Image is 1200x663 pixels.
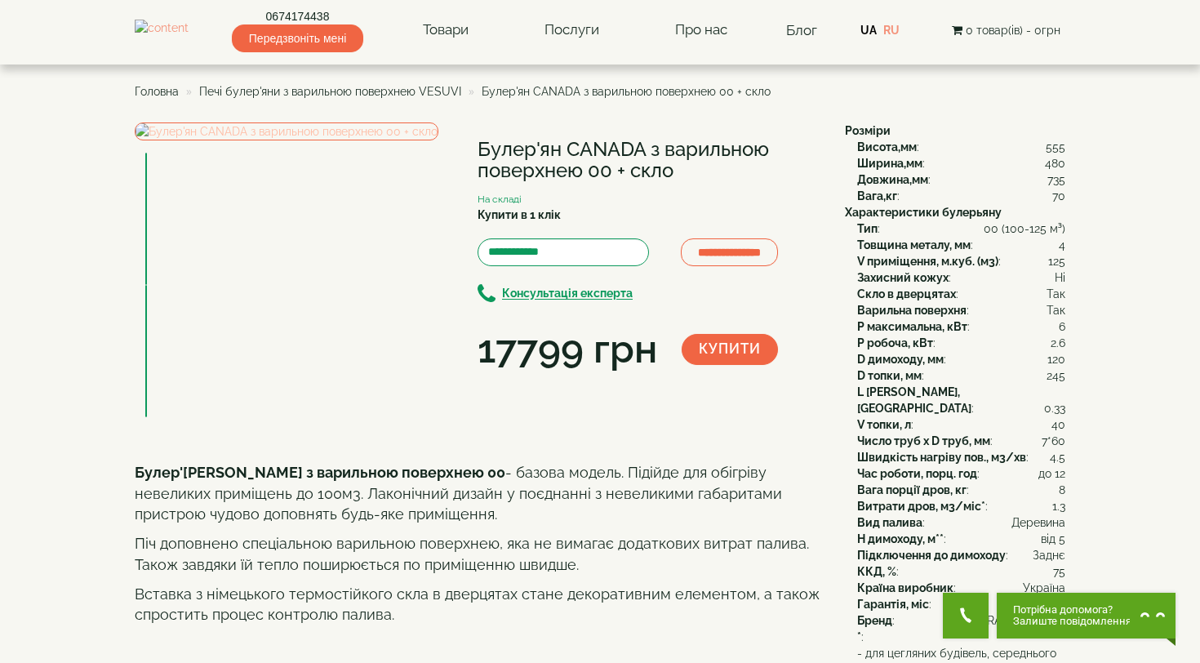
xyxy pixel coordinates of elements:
[1047,351,1065,367] span: 120
[845,124,891,137] b: Розміри
[857,596,1065,612] div: :
[199,85,461,98] span: Печі булер'яни з варильною поверхнею VESUVI
[857,563,1065,580] div: :
[1047,367,1065,384] span: 245
[845,206,1002,219] b: Характеристики булерьяну
[857,581,953,594] b: Країна виробник
[1013,616,1131,627] span: Залиште повідомлення
[659,11,744,49] a: Про нас
[857,483,967,496] b: Вага порції дров, кг
[857,418,911,431] b: V топки, л
[857,416,1065,433] div: :
[1052,498,1065,514] span: 1.3
[857,612,1065,629] div: :
[1045,155,1065,171] span: 480
[857,304,967,317] b: Варильна поверхня
[135,584,820,625] p: Вставка з німецького термостійкого скла в дверцятах стане декоративним елементом, а також спрости...
[135,20,189,40] img: content
[1047,302,1065,318] span: Так
[1052,188,1065,204] span: 70
[857,220,1065,237] div: :
[857,385,971,415] b: L [PERSON_NAME], [GEOGRAPHIC_DATA]
[135,122,438,140] img: Булер'ян CANADA з варильною поверхнею 00 + скло
[478,207,561,223] label: Купити в 1 клік
[407,11,485,49] a: Товари
[478,194,522,205] small: На складі
[502,287,633,300] b: Консультація експерта
[786,22,817,38] a: Блог
[857,465,1065,482] div: :
[857,531,1065,547] div: :
[857,516,922,529] b: Вид палива
[997,593,1176,639] button: Chat button
[1050,449,1065,465] span: 4.5
[1053,563,1065,580] span: 75
[984,220,1065,237] span: 00 (100-125 м³)
[857,580,1065,596] div: :
[857,353,944,366] b: D димоходу, мм
[145,285,147,417] img: Булер'ян CANADA з варильною поверхнею 00 + скло
[857,155,1065,171] div: :
[947,21,1065,39] button: 0 товар(ів) - 0грн
[1051,335,1065,351] span: 2.6
[857,532,944,545] b: H димоходу, м**
[232,24,363,52] span: Передзвоніть мені
[1055,269,1065,286] span: Ні
[857,237,1065,253] div: :
[943,593,989,639] button: Get Call button
[857,139,1065,155] div: :
[857,514,1065,531] div: :
[857,255,998,268] b: V приміщення, м.куб. (м3)
[857,598,929,611] b: Гарантія, міс
[857,565,896,578] b: ККД, %
[857,253,1065,269] div: :
[1051,416,1065,433] span: 40
[857,269,1065,286] div: :
[135,85,179,98] a: Головна
[860,24,877,37] a: UA
[857,238,971,251] b: Товщина металу, мм
[857,433,1065,449] div: :
[857,614,892,627] b: Бренд
[1011,514,1065,531] span: Деревина
[883,24,900,37] a: RU
[857,498,1065,514] div: :
[857,271,949,284] b: Захисний кожух
[1013,604,1131,616] span: Потрібна допомога?
[1038,465,1065,482] span: до 12
[857,188,1065,204] div: :
[857,434,990,447] b: Число труб x D труб, мм
[1033,547,1065,563] span: Заднє
[1059,237,1065,253] span: 4
[145,153,147,285] img: Булер'ян CANADA з варильною поверхнею 00 + скло
[857,189,897,202] b: Вага,кг
[1023,580,1065,596] span: Україна
[857,451,1026,464] b: Швидкість нагріву пов., м3/хв
[135,464,505,481] b: Булер'[PERSON_NAME] з варильною поверхнею 00
[1044,400,1065,416] span: 0.33
[857,318,1065,335] div: :
[857,369,922,382] b: D топки, мм
[857,367,1065,384] div: :
[857,286,1065,302] div: :
[478,139,820,182] h1: Булер'ян CANADA з варильною поверхнею 00 + скло
[857,547,1065,563] div: :
[857,629,1065,645] div: :
[857,157,922,170] b: Ширина,мм
[482,85,771,98] span: Булер'ян CANADA з варильною поверхнею 00 + скло
[135,462,820,525] p: - базова модель. Підійде для обігріву невеликих приміщень до 100м3. Лаконічний дизайн у поєднанні...
[857,482,1065,498] div: :
[1047,171,1065,188] span: 735
[966,24,1060,37] span: 0 товар(ів) - 0грн
[857,384,1065,416] div: :
[682,334,778,365] button: Купити
[857,320,967,333] b: P максимальна, кВт
[1046,139,1065,155] span: 555
[1059,482,1065,498] span: 8
[857,335,1065,351] div: :
[857,336,933,349] b: P робоча, кВт
[857,449,1065,465] div: :
[857,173,928,186] b: Довжина,мм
